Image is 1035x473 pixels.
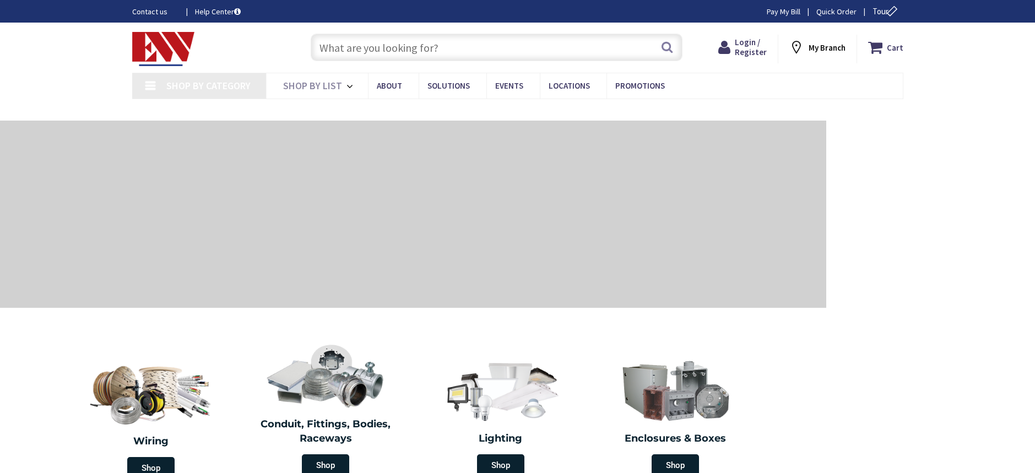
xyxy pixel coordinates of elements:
a: Contact us [132,6,177,17]
h2: Conduit, Fittings, Bodies, Raceways [247,417,405,445]
h2: Wiring [69,434,233,449]
a: Pay My Bill [767,6,800,17]
a: Help Center [195,6,241,17]
a: Login / Register [718,37,767,57]
span: Solutions [427,80,470,91]
span: Shop By List [283,79,342,92]
strong: Cart [887,37,903,57]
span: Tour [873,6,901,17]
h2: Enclosures & Boxes [597,432,755,446]
span: Login / Register [735,37,767,57]
input: What are you looking for? [311,34,682,61]
span: Events [495,80,523,91]
span: Shop By Category [166,79,251,92]
span: Promotions [615,80,665,91]
a: Quick Order [816,6,857,17]
img: Electrical Wholesalers, Inc. [132,32,195,66]
h2: Lighting [421,432,580,446]
span: About [377,80,402,91]
div: My Branch [789,37,846,57]
strong: My Branch [809,42,846,53]
a: Cart [868,37,903,57]
span: Locations [549,80,590,91]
